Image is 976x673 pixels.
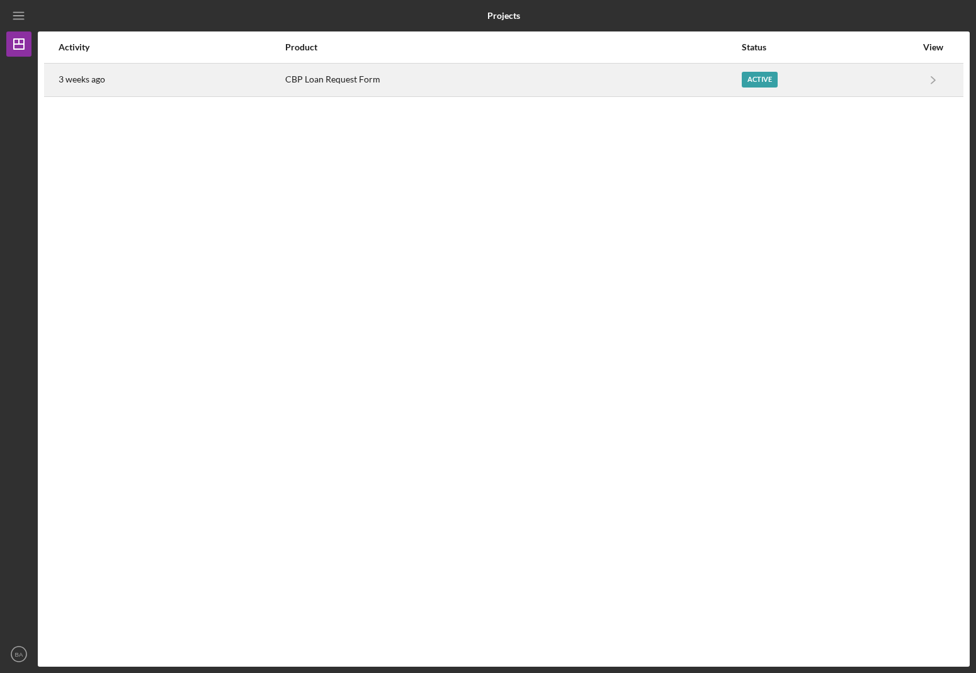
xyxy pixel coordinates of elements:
[285,64,741,96] div: CBP Loan Request Form
[487,11,520,21] b: Projects
[15,651,23,658] text: BA
[285,42,741,52] div: Product
[59,42,284,52] div: Activity
[59,74,105,84] time: 2025-08-08 22:03
[742,72,778,88] div: Active
[6,642,31,667] button: BA
[917,42,949,52] div: View
[742,42,916,52] div: Status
